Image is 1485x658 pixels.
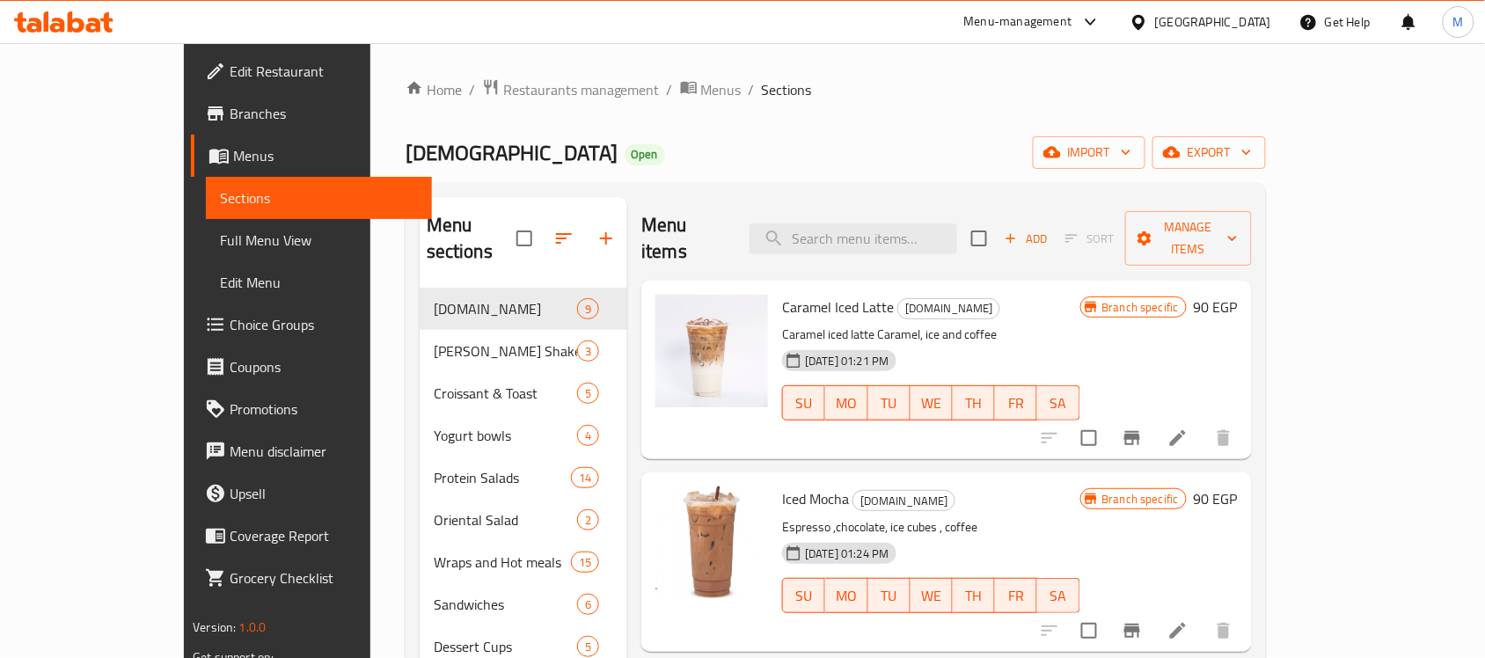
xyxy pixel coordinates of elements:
span: Branch specific [1095,491,1186,508]
span: 3 [578,343,598,360]
a: Promotions [191,388,432,430]
span: Yogurt bowls [434,425,577,446]
span: Restaurants management [503,79,660,100]
span: 5 [578,385,598,402]
span: Select section first [1054,225,1125,252]
a: Edit menu item [1167,620,1189,641]
div: Wraps and Hot meals15 [420,541,627,583]
div: Yogurt bowls4 [420,414,627,457]
div: Salata Shakes [434,340,577,362]
span: [DEMOGRAPHIC_DATA] [406,133,618,172]
span: SU [790,391,818,416]
span: Version: [193,616,236,639]
button: Add [998,225,1054,252]
div: S.Coffee [852,490,955,511]
span: FR [1002,391,1030,416]
div: S.Coffee [897,298,1000,319]
span: 15 [572,554,598,571]
a: Edit Menu [206,261,432,303]
button: Manage items [1125,211,1252,266]
input: search [750,223,957,254]
span: 6 [578,596,598,613]
a: Home [406,79,462,100]
span: 4 [578,428,598,444]
div: S.Coffee [434,298,577,319]
a: Coverage Report [191,515,432,557]
span: MO [832,391,860,416]
span: [DOMAIN_NAME] [434,298,577,319]
span: Choice Groups [230,314,418,335]
a: Edit menu item [1167,428,1189,449]
div: items [571,552,599,573]
span: [DATE] 01:21 PM [798,353,896,369]
span: Menus [701,79,742,100]
div: Protein Salads14 [420,457,627,499]
button: TU [868,385,911,420]
span: Iced Mocha [782,486,849,512]
button: FR [995,578,1037,613]
div: items [571,467,599,488]
span: [DOMAIN_NAME] [853,491,955,511]
span: Select to update [1071,612,1108,649]
img: Iced Mocha [655,486,768,599]
a: Branches [191,92,432,135]
span: SA [1044,391,1072,416]
a: Sections [206,177,432,219]
a: Grocery Checklist [191,557,432,599]
h6: 90 EGP [1194,486,1238,511]
span: 14 [572,470,598,486]
span: Menus [233,145,418,166]
span: [PERSON_NAME] Shakes [434,340,577,362]
span: Edit Restaurant [230,61,418,82]
button: TU [868,578,911,613]
span: SA [1044,583,1072,609]
div: Croissant & Toast5 [420,372,627,414]
span: Oriental Salad [434,509,577,530]
span: WE [918,391,946,416]
span: Coupons [230,356,418,377]
button: WE [911,578,953,613]
a: Choice Groups [191,303,432,346]
button: MO [825,385,867,420]
button: SU [782,578,825,613]
span: 1.0.0 [239,616,267,639]
span: Sandwiches [434,594,577,615]
span: Edit Menu [220,272,418,293]
span: Add [1002,229,1050,249]
span: Croissant & Toast [434,383,577,404]
div: [DOMAIN_NAME]9 [420,288,627,330]
span: Manage items [1139,216,1238,260]
button: Add section [585,217,627,260]
button: FR [995,385,1037,420]
a: Upsell [191,472,432,515]
p: Caramel iced latte Caramel, ice and coffee [782,324,1079,346]
div: Sandwiches6 [420,583,627,625]
span: export [1167,142,1252,164]
span: WE [918,583,946,609]
a: Menu disclaimer [191,430,432,472]
span: Dessert Cups [434,636,577,657]
span: Protein Salads [434,467,571,488]
span: M [1453,12,1464,32]
span: Menu disclaimer [230,441,418,462]
a: Edit Restaurant [191,50,432,92]
span: import [1047,142,1131,164]
button: export [1152,136,1266,169]
button: TH [953,385,995,420]
span: 2 [578,512,598,529]
span: Open [625,147,665,162]
span: Select all sections [506,220,543,257]
button: Branch-specific-item [1111,417,1153,459]
span: TH [960,391,988,416]
h2: Menu sections [427,212,516,265]
li: / [749,79,755,100]
h2: Menu items [641,212,728,265]
span: Wraps and Hot meals [434,552,571,573]
li: / [667,79,673,100]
